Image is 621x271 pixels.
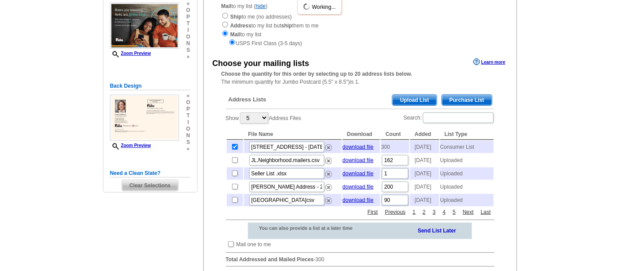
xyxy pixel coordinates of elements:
[110,51,151,56] a: Zoom Preview
[325,184,332,191] img: delete.png
[343,129,380,140] th: Download
[221,39,499,47] div: USPS First Class (3-5 days)
[411,208,418,216] a: 1
[410,167,439,180] td: [DATE]
[230,31,240,38] strong: Mail
[440,194,494,206] td: Uploaded
[186,139,190,146] span: s
[110,82,190,90] h5: Back Design
[343,184,373,190] a: download file
[226,256,314,263] strong: Total Addressed and Mailed Pieces
[343,144,373,150] a: download file
[186,54,190,60] span: »
[122,180,178,191] span: Clear Selections
[441,208,448,216] a: 4
[186,7,190,14] span: o
[410,194,439,206] td: [DATE]
[431,208,438,216] a: 3
[440,141,494,153] td: Consumer List
[281,23,292,29] strong: ship
[410,154,439,166] td: [DATE]
[186,40,190,47] span: n
[343,197,373,203] a: download file
[325,143,332,149] a: Remove this list
[186,119,190,126] span: i
[316,256,324,263] span: 300
[110,143,151,148] a: Zoom Preview
[440,167,494,180] td: Uploaded
[440,181,494,193] td: Uploaded
[186,20,190,27] span: t
[392,95,436,105] span: Upload List
[479,208,493,216] a: Last
[221,71,412,77] strong: Choose the quantity for this order by selecting up to 20 address lists below.
[229,96,267,104] span: Address Lists
[236,240,272,249] td: Mail one to me
[248,223,376,233] div: You can also provide a list at a later time
[226,112,301,124] label: Show Address Files
[418,226,456,235] a: Send List Later
[343,157,373,163] a: download file
[186,14,190,20] span: p
[440,154,494,166] td: Uploaded
[186,112,190,119] span: t
[325,144,332,151] img: delete.png
[204,70,517,86] div: The minimum quantity for Jumbo Postcard (5.5" x 8.5")is 1.
[381,129,409,140] th: Count
[410,181,439,193] td: [DATE]
[366,208,380,216] a: First
[110,3,179,49] img: small-thumb.jpg
[381,141,409,153] td: 300
[240,112,268,124] select: ShowAddress Files
[221,3,232,9] strong: Mail
[325,171,332,178] img: delete.png
[325,158,332,164] img: delete.png
[325,156,332,162] a: Remove this list
[186,99,190,106] span: o
[343,170,373,177] a: download file
[186,47,190,54] span: s
[404,112,494,124] label: Search:
[423,112,494,123] input: Search:
[325,197,332,204] img: delete.png
[221,12,499,47] div: to me (no addresses) to my list but them to me to my list
[325,196,332,202] a: Remove this list
[383,208,408,216] a: Previous
[186,27,190,34] span: i
[230,14,242,20] strong: Ship
[244,129,342,140] th: File Name
[450,208,458,216] a: 5
[186,34,190,40] span: o
[440,129,494,140] th: List Type
[230,23,251,29] strong: Address
[325,169,332,175] a: Remove this list
[325,182,332,189] a: Remove this list
[186,0,190,7] span: »
[213,58,309,70] div: Choose your mailing lists
[110,95,179,141] img: small-thumb.jpg
[442,95,492,105] span: Purchase List
[256,3,266,9] a: hide
[420,208,428,216] a: 2
[186,132,190,139] span: n
[473,58,505,66] a: Learn more
[110,169,190,178] h5: Need a Clean Slate?
[461,208,476,216] a: Next
[204,2,517,47] div: to my list ( )
[186,93,190,99] span: »
[410,141,439,153] td: [DATE]
[186,126,190,132] span: o
[186,146,190,152] span: »
[186,106,190,112] span: p
[303,3,310,10] img: loading...
[410,129,439,140] th: Added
